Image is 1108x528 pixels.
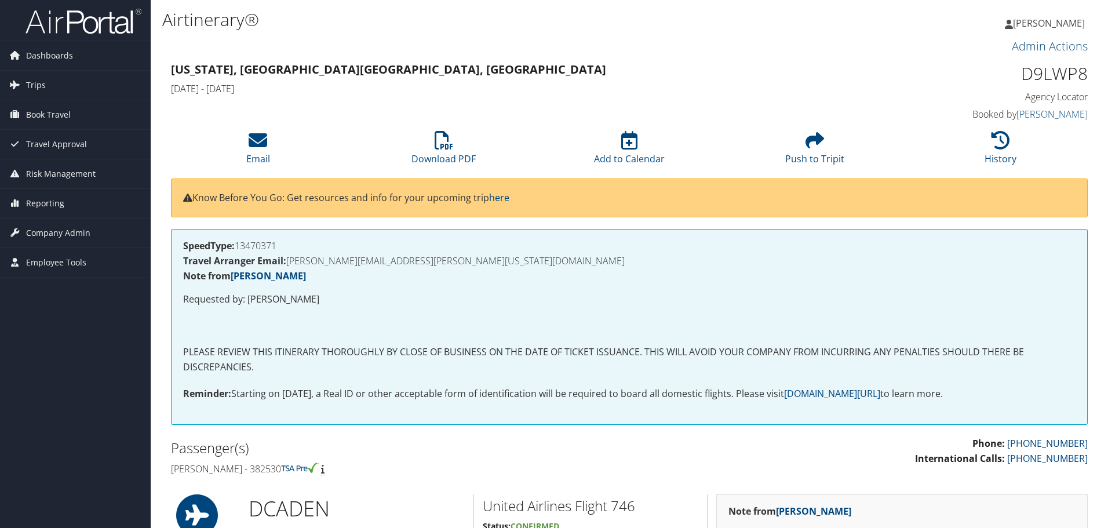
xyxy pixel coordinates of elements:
a: [DOMAIN_NAME][URL] [784,387,880,400]
span: Book Travel [26,100,71,129]
h4: [PERSON_NAME] - 382530 [171,463,621,475]
a: Download PDF [411,137,476,165]
a: [PERSON_NAME] [1005,6,1096,41]
h4: Agency Locator [872,90,1088,103]
strong: [US_STATE], [GEOGRAPHIC_DATA] [GEOGRAPHIC_DATA], [GEOGRAPHIC_DATA] [171,61,606,77]
span: Dashboards [26,41,73,70]
h2: Passenger(s) [171,438,621,458]
h4: Booked by [872,108,1088,121]
a: [PERSON_NAME] [1016,108,1088,121]
span: Employee Tools [26,248,86,277]
span: Reporting [26,189,64,218]
a: History [985,137,1016,165]
h1: Airtinerary® [162,8,785,32]
strong: Phone: [972,437,1005,450]
p: PLEASE REVIEW THIS ITINERARY THOROUGHLY BY CLOSE OF BUSINESS ON THE DATE OF TICKET ISSUANCE. THIS... [183,345,1076,374]
strong: SpeedType: [183,239,235,252]
span: Trips [26,71,46,100]
h2: United Airlines Flight 746 [483,496,698,516]
a: Push to Tripit [785,137,844,165]
a: here [489,191,509,204]
a: [PHONE_NUMBER] [1007,437,1088,450]
img: airportal-logo.png [25,8,141,35]
h1: D9LWP8 [872,61,1088,86]
a: [PERSON_NAME] [776,505,851,518]
strong: Reminder: [183,387,231,400]
strong: International Calls: [915,452,1005,465]
a: [PERSON_NAME] [231,270,306,282]
p: Know Before You Go: Get resources and info for your upcoming trip [183,191,1076,206]
span: [PERSON_NAME] [1013,17,1085,30]
img: tsa-precheck.png [281,463,319,473]
h1: DCA DEN [249,494,465,523]
h4: [DATE] - [DATE] [171,82,854,95]
span: Company Admin [26,219,90,247]
a: Email [246,137,270,165]
h4: [PERSON_NAME][EMAIL_ADDRESS][PERSON_NAME][US_STATE][DOMAIN_NAME] [183,256,1076,265]
strong: Note from [728,505,851,518]
p: Starting on [DATE], a Real ID or other acceptable form of identification will be required to boar... [183,387,1076,402]
a: Admin Actions [1012,38,1088,54]
strong: Travel Arranger Email: [183,254,286,267]
strong: Note from [183,270,306,282]
span: Travel Approval [26,130,87,159]
h4: 13470371 [183,241,1076,250]
a: Add to Calendar [594,137,665,165]
span: Risk Management [26,159,96,188]
p: Requested by: [PERSON_NAME] [183,292,1076,307]
a: [PHONE_NUMBER] [1007,452,1088,465]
